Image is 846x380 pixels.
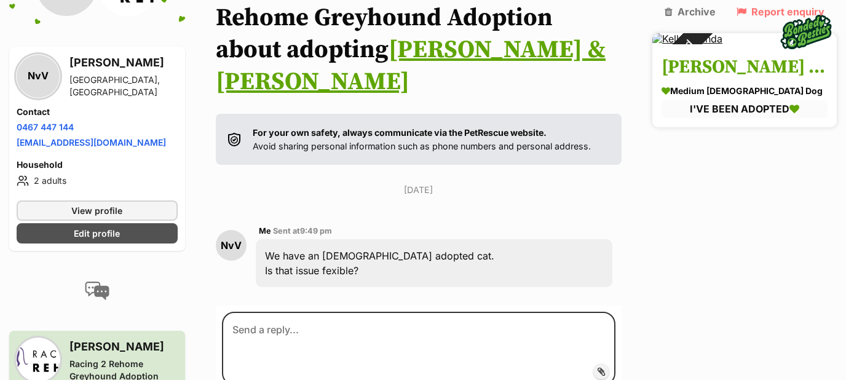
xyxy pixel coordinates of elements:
[253,126,591,152] p: Avoid sharing personal information such as phone numbers and personal address.
[300,226,332,236] span: 9:49 pm
[665,6,716,17] a: Archive
[17,54,60,97] div: NvV
[69,338,178,355] h3: [PERSON_NAME]
[69,73,178,98] div: [GEOGRAPHIC_DATA], [GEOGRAPHIC_DATA]
[17,158,178,170] h4: Household
[775,2,837,63] img: bonded besties
[17,105,178,117] h4: Contact
[216,183,622,196] p: [DATE]
[662,101,828,118] div: I'VE BEEN ADOPTED
[69,53,178,71] h3: [PERSON_NAME]
[216,34,606,97] a: [PERSON_NAME] & [PERSON_NAME]
[737,6,824,17] a: Report enquiry
[256,239,612,287] div: We have an [DEMOGRAPHIC_DATA] adopted cat. Is that issue fexible?
[216,230,247,261] div: NvV
[662,54,828,82] h3: [PERSON_NAME] & [PERSON_NAME]
[662,85,828,98] div: medium [DEMOGRAPHIC_DATA] Dog
[253,127,547,138] strong: For your own safety, always communicate via the PetRescue website.
[85,281,109,299] img: conversation-icon-4a6f8262b818ee0b60e3300018af0b2d0b884aa5de6e9bcb8d3d4eeb1a70a7c4.svg
[17,200,178,220] a: View profile
[273,226,332,236] span: Sent at
[259,226,271,236] span: Me
[17,173,178,188] li: 2 adults
[17,137,166,147] a: [EMAIL_ADDRESS][DOMAIN_NAME]
[652,33,722,44] img: Kelly & Zinda
[652,45,837,127] a: [PERSON_NAME] & [PERSON_NAME] medium [DEMOGRAPHIC_DATA] Dog I'VE BEEN ADOPTED
[652,33,722,45] a: Adopted
[17,223,178,243] a: Edit profile
[74,226,120,239] span: Edit profile
[71,204,122,216] span: View profile
[17,121,74,132] a: 0467 447 144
